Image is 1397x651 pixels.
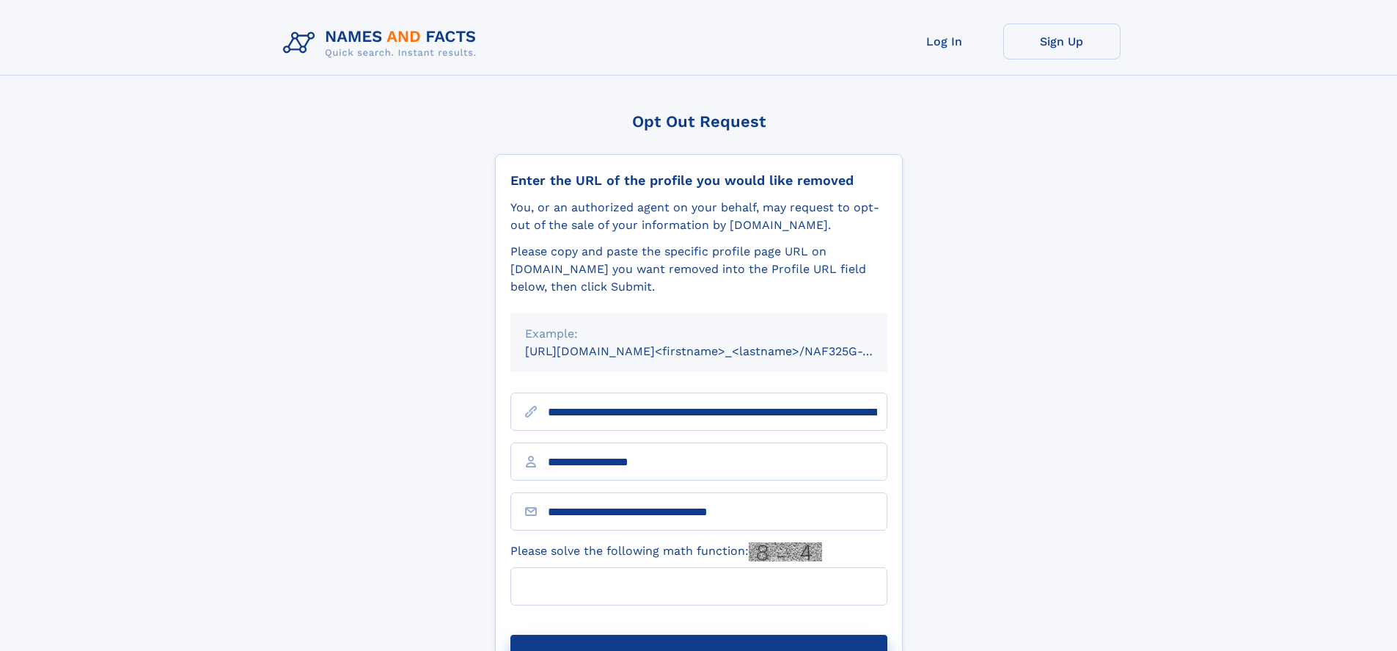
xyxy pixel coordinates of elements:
[1003,23,1121,59] a: Sign Up
[510,199,887,234] div: You, or an authorized agent on your behalf, may request to opt-out of the sale of your informatio...
[510,172,887,189] div: Enter the URL of the profile you would like removed
[495,112,903,131] div: Opt Out Request
[510,542,822,561] label: Please solve the following math function:
[510,243,887,296] div: Please copy and paste the specific profile page URL on [DOMAIN_NAME] you want removed into the Pr...
[525,325,873,343] div: Example:
[277,23,488,63] img: Logo Names and Facts
[886,23,1003,59] a: Log In
[525,344,915,358] small: [URL][DOMAIN_NAME]<firstname>_<lastname>/NAF325G-xxxxxxxx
